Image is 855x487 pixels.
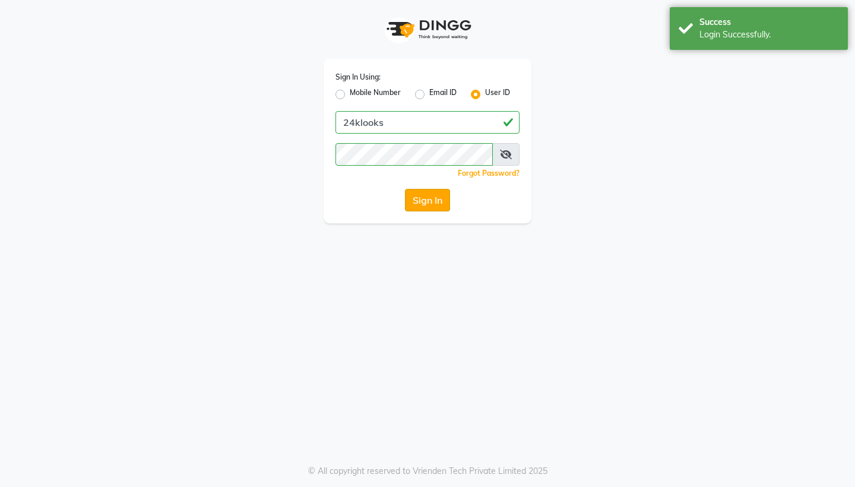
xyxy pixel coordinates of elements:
button: Sign In [405,189,450,211]
a: Forgot Password? [458,169,520,178]
img: logo1.svg [380,12,475,47]
label: User ID [485,87,510,102]
input: Username [335,143,493,166]
div: Login Successfully. [699,29,839,41]
label: Email ID [429,87,457,102]
input: Username [335,111,520,134]
label: Sign In Using: [335,72,381,83]
div: Success [699,16,839,29]
label: Mobile Number [350,87,401,102]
